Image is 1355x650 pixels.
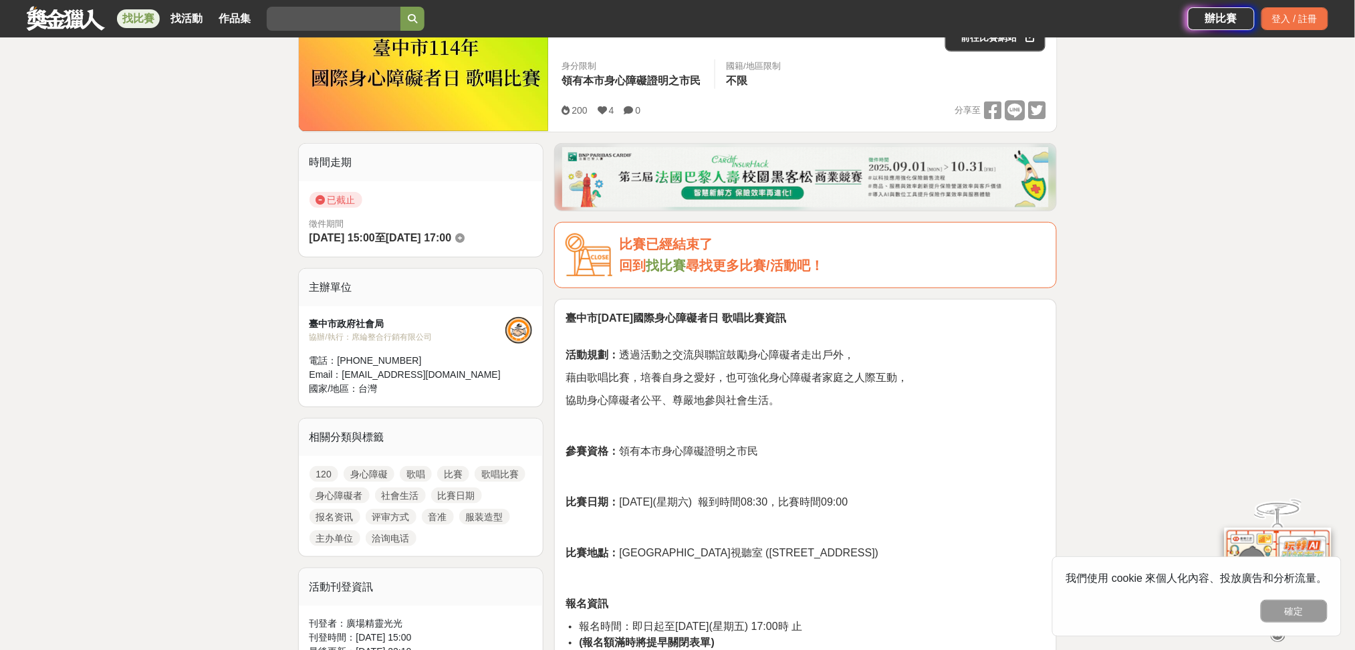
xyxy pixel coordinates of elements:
span: 領有本市身心障礙證明之市民 [566,445,758,457]
span: [GEOGRAPHIC_DATA]視聽室 ([STREET_ADDRESS]) [566,547,878,558]
a: 歌唱 [400,466,432,482]
span: [DATE](星期六) 報到時間08:30，比賽時間09:00 [566,496,848,508]
span: 已截止 [310,192,362,208]
span: [DATE] 17:00 [386,232,451,243]
span: 200 [572,105,587,116]
span: 4 [609,105,614,116]
a: 洽询电话 [366,530,416,546]
strong: 比賽日期： [566,496,619,508]
span: 尋找更多比賽/活動吧！ [686,258,824,273]
span: 我們使用 cookie 來個人化內容、投放廣告和分析流量。 [1066,572,1328,584]
span: 不限 [726,75,747,86]
a: 社會生活 [375,487,426,504]
span: 透過活動之交流與聯誼鼓勵身心障礙者走出戶外， [566,349,854,360]
a: 比賽 [437,466,469,482]
strong: 報名資訊 [566,598,608,609]
a: 歌唱比賽 [475,466,525,482]
a: 找比賽 [646,258,686,273]
div: 登入 / 註冊 [1261,7,1328,30]
a: 主办单位 [310,530,360,546]
a: 找活動 [165,9,208,28]
span: 台灣 [358,383,377,394]
div: 刊登者： 廣場精靈光光 [310,617,533,631]
a: 找比賽 [117,9,160,28]
div: 協辦/執行： 席綸整合行銷有限公司 [310,331,506,343]
button: 確定 [1261,600,1328,623]
a: 音准 [422,509,454,525]
div: 身分限制 [562,60,704,73]
div: 刊登時間： [DATE] 15:00 [310,631,533,645]
a: 前往比賽網站 [945,22,1045,51]
div: 電話： [PHONE_NUMBER] [310,354,506,368]
img: 331336aa-f601-432f-a281-8c17b531526f.png [562,147,1049,207]
a: 服装造型 [459,509,510,525]
a: 身心障礙 [344,466,394,482]
a: 比賽日期 [431,487,482,504]
strong: 臺中市[DATE]國際身心障礙者日 歌唱比賽資訊 [566,312,785,324]
div: 主辦單位 [299,269,543,306]
div: 相關分類與標籤 [299,419,543,456]
div: 比賽已經結束了 [619,233,1045,255]
span: 國家/地區： [310,383,359,394]
a: 120 [310,466,338,482]
div: 活動刊登資訊 [299,568,543,606]
span: 分享至 [955,100,981,120]
span: 領有本市身心障礙證明之市民 [562,75,701,86]
a: 辦比賽 [1188,7,1255,30]
img: Icon [566,233,612,277]
span: 藉由歌唱比賽，培養自身之愛好，也可強化身心障礙者家庭之人際互動， [566,372,908,383]
span: 協助身心障礙者公平、尊嚴地參與社會生活。 [566,395,779,406]
span: 至 [375,232,386,243]
a: 身心障礙者 [310,487,370,504]
div: 時間走期 [299,144,543,181]
span: 回到 [619,258,646,273]
div: 國籍/地區限制 [726,60,781,73]
strong: 比賽地點： [566,547,619,558]
img: d2146d9a-e6f6-4337-9592-8cefde37ba6b.png [1225,528,1332,617]
div: 臺中市政府社會局 [310,317,506,331]
span: [DATE] 15:00 [310,232,375,243]
div: Email： [EMAIL_ADDRESS][DOMAIN_NAME] [310,368,506,382]
span: 0 [636,105,641,116]
a: 评审方式 [366,509,416,525]
strong: 活動規劃： [566,349,619,360]
strong: 參賽資格： [566,445,619,457]
span: 報名時間：即日起至[DATE](星期五) 17:00時 止 [579,621,805,632]
a: 作品集 [213,9,256,28]
strong: (報名額滿時將提早關閉表單) [579,637,715,648]
span: 徵件期間 [310,219,344,229]
a: 报名资讯 [310,509,360,525]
